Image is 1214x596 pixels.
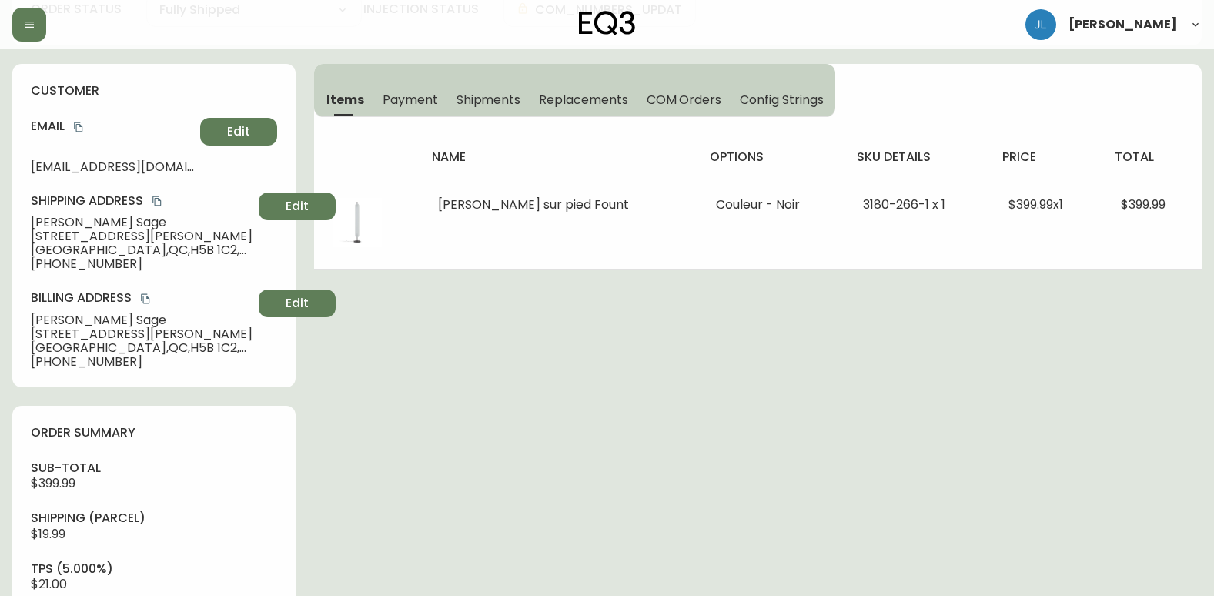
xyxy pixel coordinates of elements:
[286,295,309,312] span: Edit
[1069,18,1177,31] span: [PERSON_NAME]
[31,341,252,355] span: [GEOGRAPHIC_DATA] , QC , H5B 1C2 , CA
[200,118,277,146] button: Edit
[31,460,277,477] h4: sub-total
[31,424,277,441] h4: order summary
[740,92,823,108] span: Config Strings
[31,561,277,578] h4: tps (5.000%)
[1008,196,1063,213] span: $399.99 x 1
[259,193,336,220] button: Edit
[31,510,277,527] h4: Shipping ( Parcel )
[71,119,86,135] button: copy
[31,229,252,243] span: [STREET_ADDRESS][PERSON_NAME]
[31,575,67,593] span: $21.00
[710,149,833,166] h4: options
[438,196,629,213] span: [PERSON_NAME] sur pied Fount
[457,92,521,108] span: Shipments
[1025,9,1056,40] img: 1c9c23e2a847dab86f8017579b61559c
[31,257,252,271] span: [PHONE_NUMBER]
[716,198,827,212] li: Couleur - Noir
[31,118,194,135] h4: Email
[326,92,364,108] span: Items
[857,149,978,166] h4: sku details
[1115,149,1189,166] h4: total
[31,193,252,209] h4: Shipping Address
[259,290,336,317] button: Edit
[31,160,194,174] span: [EMAIL_ADDRESS][DOMAIN_NAME]
[149,193,165,209] button: copy
[383,92,438,108] span: Payment
[539,92,627,108] span: Replacements
[31,474,75,492] span: $399.99
[31,290,252,306] h4: Billing Address
[1002,149,1089,166] h4: price
[31,243,252,257] span: [GEOGRAPHIC_DATA] , QC , H5B 1C2 , CA
[31,355,252,369] span: [PHONE_NUMBER]
[227,123,250,140] span: Edit
[31,327,252,341] span: [STREET_ADDRESS][PERSON_NAME]
[579,11,636,35] img: logo
[138,291,153,306] button: copy
[432,149,685,166] h4: name
[333,198,382,247] img: 5c82162f-862b-4895-9582-013d0e4a6bae.jpg
[31,313,252,327] span: [PERSON_NAME] Sage
[31,525,65,543] span: $19.99
[1121,196,1166,213] span: $399.99
[863,196,945,213] span: 3180-266-1 x 1
[286,198,309,215] span: Edit
[31,82,277,99] h4: customer
[647,92,722,108] span: COM Orders
[31,216,252,229] span: [PERSON_NAME] Sage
